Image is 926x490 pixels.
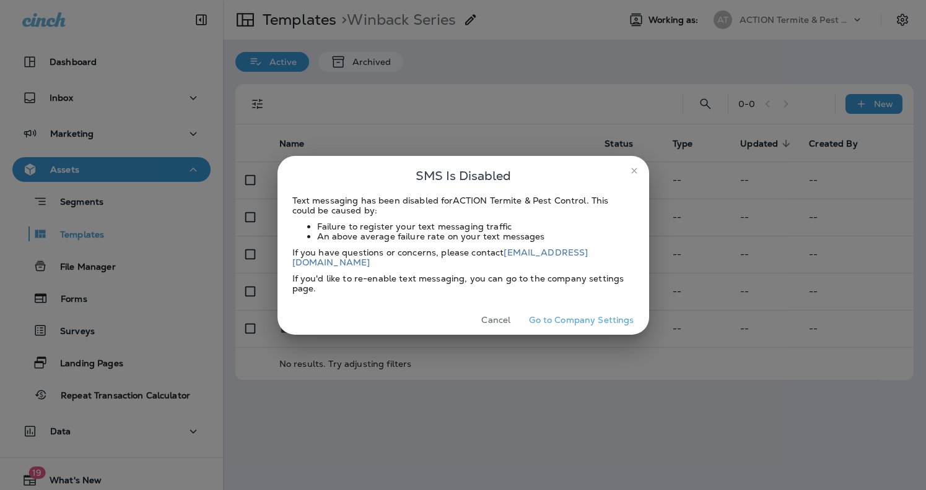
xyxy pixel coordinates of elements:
div: If you have questions or concerns, please contact [292,247,634,267]
button: close [624,161,644,181]
button: Cancel [473,311,519,330]
a: [EMAIL_ADDRESS][DOMAIN_NAME] [292,247,588,268]
div: If you'd like to re-enable text messaging, you can go to the company settings page. [292,273,634,293]
li: An above average failure rate on your text messages [317,231,634,241]
li: Failure to register your text messaging traffic [317,221,634,231]
button: Go to Company Settings [524,311,639,330]
span: SMS Is Disabled [416,166,511,186]
div: Text messaging has been disabled for ACTION Termite & Pest Control . This could be caused by: [292,196,634,215]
